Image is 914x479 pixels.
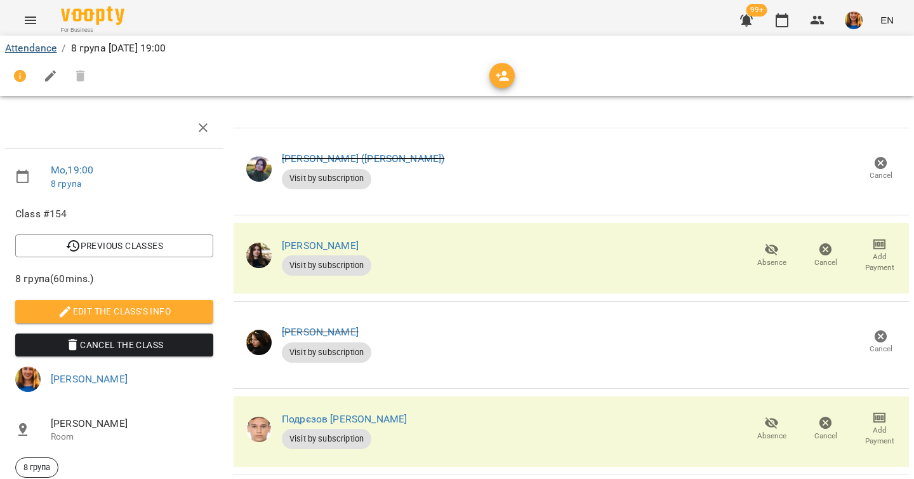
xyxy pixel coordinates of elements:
[25,337,203,353] span: Cancel the class
[15,367,41,392] img: 0c2b26133b8a38b5e2c6b0c6c994da61.JPG
[745,238,798,273] button: Absence
[282,347,371,358] span: Visit by subscription
[71,41,166,56] p: 8 група [DATE] 19:00
[880,13,894,27] span: EN
[814,257,837,268] span: Cancel
[15,300,213,323] button: Edit the class's Info
[25,304,203,319] span: Edit the class's Info
[757,431,786,442] span: Absence
[282,173,371,184] span: Visit by subscription
[51,179,81,189] a: 8 група
[246,330,272,355] img: 9e813f4bec1432e0304d7489371b82d1.png
[15,5,46,36] button: Menu
[16,462,58,473] span: 8 група
[282,326,359,338] a: [PERSON_NAME]
[15,457,58,478] div: 8 група
[845,11,863,29] img: 0c2b26133b8a38b5e2c6b0c6c994da61.JPG
[51,416,213,431] span: [PERSON_NAME]
[860,425,899,447] span: Add Payment
[870,170,892,181] span: Cancel
[798,238,852,273] button: Cancel
[25,238,203,253] span: Previous Classes
[875,8,899,32] button: EN
[860,252,899,273] span: Add Payment
[282,413,407,425] a: Подрєзов [PERSON_NAME]
[62,41,65,56] li: /
[51,431,213,443] p: Room
[757,257,786,268] span: Absence
[282,260,371,271] span: Visit by subscription
[246,156,272,182] img: 9412bdc4b604f6b0348e726265025f35.jpg
[51,164,93,176] a: Mo , 19:00
[5,41,909,56] nav: breadcrumb
[852,238,906,273] button: Add Payment
[814,431,837,442] span: Cancel
[246,417,272,442] img: 008574757572ae93c5eaaf666c020ca7.png
[15,206,213,222] span: Class #154
[15,334,213,356] button: Cancel the class
[15,234,213,257] button: Previous Classes
[870,344,892,354] span: Cancel
[51,373,128,385] a: [PERSON_NAME]
[282,152,444,165] a: [PERSON_NAME] ([PERSON_NAME])
[246,243,272,268] img: 76a8bc5e833b86dc8f0dd70fa4e30ee7.png
[282,239,359,252] a: [PERSON_NAME]
[798,412,852,447] button: Cancel
[61,6,124,25] img: Voopty Logo
[856,151,906,187] button: Cancel
[282,433,371,445] span: Visit by subscription
[745,412,798,447] button: Absence
[61,26,124,34] span: For Business
[15,271,213,287] span: 8 група ( 60 mins. )
[746,4,767,17] span: 99+
[852,412,906,447] button: Add Payment
[856,325,906,360] button: Cancel
[5,42,56,54] a: Attendance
